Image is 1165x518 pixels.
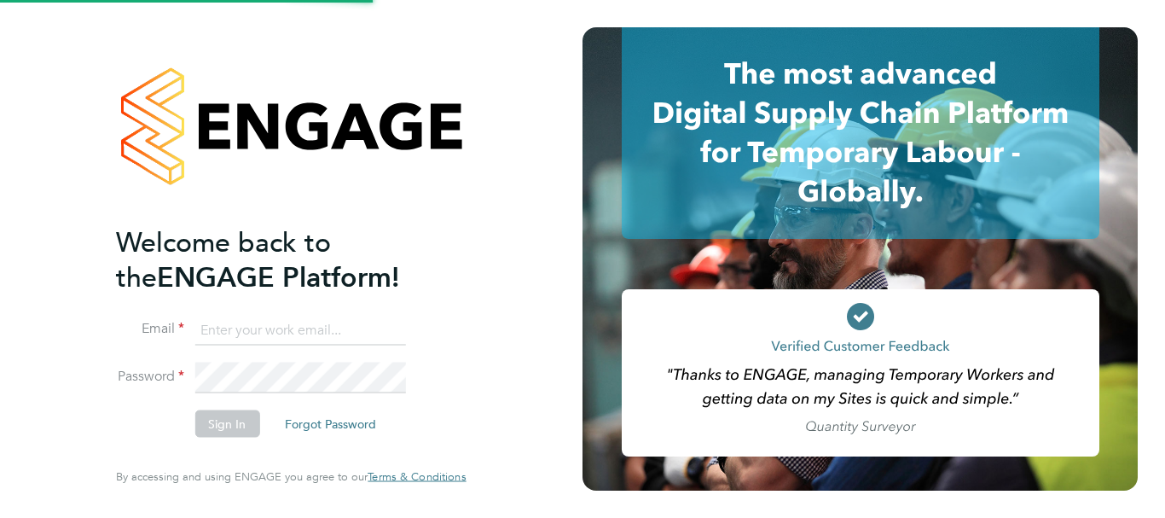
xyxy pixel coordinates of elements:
[194,410,259,438] button: Sign In
[116,320,184,338] label: Email
[368,470,466,484] a: Terms & Conditions
[116,224,449,294] h2: ENGAGE Platform!
[116,225,331,294] span: Welcome back to the
[116,469,466,484] span: By accessing and using ENGAGE you agree to our
[368,469,466,484] span: Terms & Conditions
[116,368,184,386] label: Password
[271,410,390,438] button: Forgot Password
[194,315,405,346] input: Enter your work email...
